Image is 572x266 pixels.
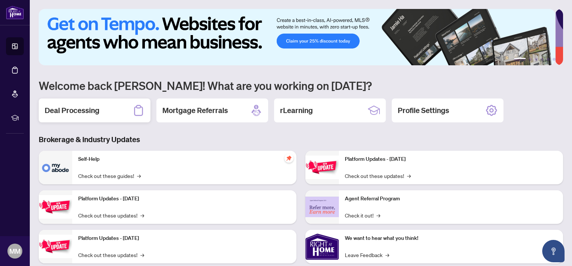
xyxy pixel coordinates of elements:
span: → [385,251,389,259]
button: 2 [529,58,532,61]
p: Self-Help [78,155,290,163]
button: 1 [514,58,526,61]
img: Slide 0 [39,9,555,65]
span: → [137,172,141,180]
a: Leave Feedback→ [345,251,389,259]
button: 3 [535,58,538,61]
h2: Mortgage Referrals [162,105,228,116]
a: Check out these updates!→ [78,251,144,259]
a: Check out these guides!→ [78,172,141,180]
a: Check it out!→ [345,211,380,219]
p: We want to hear what you think! [345,234,557,242]
img: We want to hear what you think! [305,230,339,263]
h2: Deal Processing [45,105,99,116]
img: Self-Help [39,151,72,184]
h2: Profile Settings [398,105,449,116]
a: Check out these updates!→ [345,172,411,180]
button: Open asap [542,240,565,262]
span: pushpin [285,154,293,163]
p: Platform Updates - [DATE] [78,234,290,242]
span: → [407,172,411,180]
span: MM [9,246,20,256]
span: → [376,211,380,219]
h3: Brokerage & Industry Updates [39,134,563,145]
h2: rLearning [280,105,313,116]
button: 6 [553,58,556,61]
button: 4 [541,58,544,61]
p: Platform Updates - [DATE] [78,195,290,203]
p: Agent Referral Program [345,195,557,203]
img: Platform Updates - July 21, 2025 [39,235,72,258]
button: 5 [547,58,550,61]
img: Platform Updates - September 16, 2025 [39,195,72,219]
p: Platform Updates - [DATE] [345,155,557,163]
img: logo [6,6,24,19]
img: Agent Referral Program [305,197,339,217]
span: → [140,211,144,219]
span: → [140,251,144,259]
h1: Welcome back [PERSON_NAME]! What are you working on [DATE]? [39,78,563,93]
a: Check out these updates!→ [78,211,144,219]
img: Platform Updates - June 23, 2025 [305,156,339,179]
